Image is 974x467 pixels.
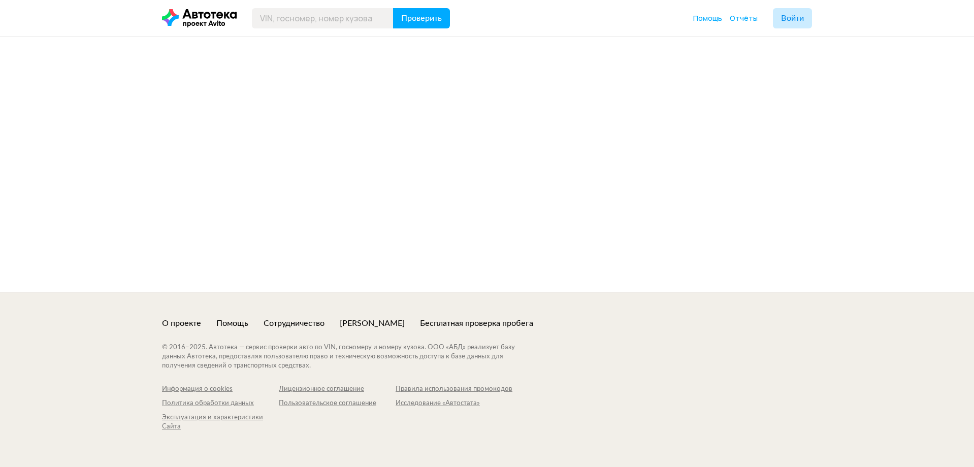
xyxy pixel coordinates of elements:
[396,385,512,394] a: Правила использования промокодов
[162,318,201,329] a: О проекте
[340,318,405,329] a: [PERSON_NAME]
[693,13,722,23] a: Помощь
[420,318,533,329] a: Бесплатная проверка пробега
[279,385,396,394] a: Лицензионное соглашение
[162,413,279,431] a: Эксплуатация и характеристики Сайта
[781,14,804,22] span: Войти
[279,399,396,408] a: Пользовательское соглашение
[162,399,279,408] a: Политика обработки данных
[773,8,812,28] button: Войти
[162,385,279,394] a: Информация о cookies
[162,343,535,371] div: © 2016– 2025 . Автотека — сервис проверки авто по VIN, госномеру и номеру кузова. ООО «АБД» реали...
[264,318,324,329] a: Сотрудничество
[216,318,248,329] a: Помощь
[730,13,758,23] a: Отчёты
[393,8,450,28] button: Проверить
[396,399,512,408] a: Исследование «Автостата»
[401,14,442,22] span: Проверить
[252,8,394,28] input: VIN, госномер, номер кузова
